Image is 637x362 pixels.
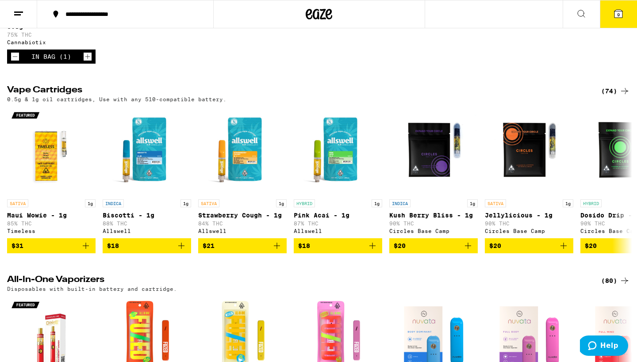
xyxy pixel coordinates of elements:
[198,199,219,207] p: SATIVA
[294,107,382,195] img: Allswell - Pink Acai - 1g
[294,199,315,207] p: HYBRID
[580,199,602,207] p: HYBRID
[485,212,573,219] p: Jellylicious - 1g
[7,32,96,38] p: 75% THC
[394,242,406,249] span: $20
[203,242,215,249] span: $21
[467,199,478,207] p: 1g
[485,107,573,195] img: Circles Base Camp - Jellylicious - 1g
[294,221,382,226] p: 87% THC
[7,96,226,102] p: 0.5g & 1g oil cartridges, Use with any 510-compatible battery.
[389,212,478,219] p: Kush Berry Bliss - 1g
[485,107,573,238] a: Open page for Jellylicious - 1g from Circles Base Camp
[389,228,478,234] div: Circles Base Camp
[485,238,573,253] button: Add to bag
[103,107,191,195] img: Allswell - Biscotti - 1g
[7,212,96,219] p: Maui Wowie - 1g
[617,12,620,17] span: 9
[298,242,310,249] span: $18
[7,228,96,234] div: Timeless
[103,212,191,219] p: Biscotti - 1g
[294,212,382,219] p: Pink Acai - 1g
[83,52,92,61] button: Increment
[7,107,96,238] a: Open page for Maui Wowie - 1g from Timeless
[276,199,287,207] p: 1g
[198,107,287,195] img: Allswell - Strawberry Cough - 1g
[294,228,382,234] div: Allswell
[489,242,501,249] span: $20
[485,228,573,234] div: Circles Base Camp
[198,238,287,253] button: Add to bag
[389,199,411,207] p: INDICA
[485,221,573,226] p: 90% THC
[7,39,96,45] div: Cannabiotix
[198,107,287,238] a: Open page for Strawberry Cough - 1g from Allswell
[7,199,28,207] p: SATIVA
[103,107,191,238] a: Open page for Biscotti - 1g from Allswell
[7,221,96,226] p: 85% THC
[103,238,191,253] button: Add to bag
[563,199,573,207] p: 1g
[12,242,23,249] span: $31
[294,238,382,253] button: Add to bag
[7,107,96,195] img: Timeless - Maui Wowie - 1g
[372,199,382,207] p: 1g
[600,0,637,28] button: 9
[198,221,287,226] p: 84% THC
[11,52,19,61] button: Decrement
[580,335,628,358] iframe: Opens a widget where you can find more information
[31,53,71,60] div: In Bag (1)
[389,107,478,195] img: Circles Base Camp - Kush Berry Bliss - 1g
[585,242,597,249] span: $20
[601,86,630,96] a: (74)
[601,275,630,286] a: (80)
[485,199,506,207] p: SATIVA
[103,228,191,234] div: Allswell
[7,286,177,292] p: Disposables with built-in battery and cartridge.
[103,199,124,207] p: INDICA
[7,238,96,253] button: Add to bag
[198,212,287,219] p: Strawberry Cough - 1g
[389,221,478,226] p: 90% THC
[389,107,478,238] a: Open page for Kush Berry Bliss - 1g from Circles Base Camp
[7,86,587,96] h2: Vape Cartridges
[7,275,587,286] h2: All-In-One Vaporizers
[107,242,119,249] span: $18
[198,228,287,234] div: Allswell
[85,199,96,207] p: 1g
[180,199,191,207] p: 1g
[294,107,382,238] a: Open page for Pink Acai - 1g from Allswell
[103,221,191,226] p: 88% THC
[389,238,478,253] button: Add to bag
